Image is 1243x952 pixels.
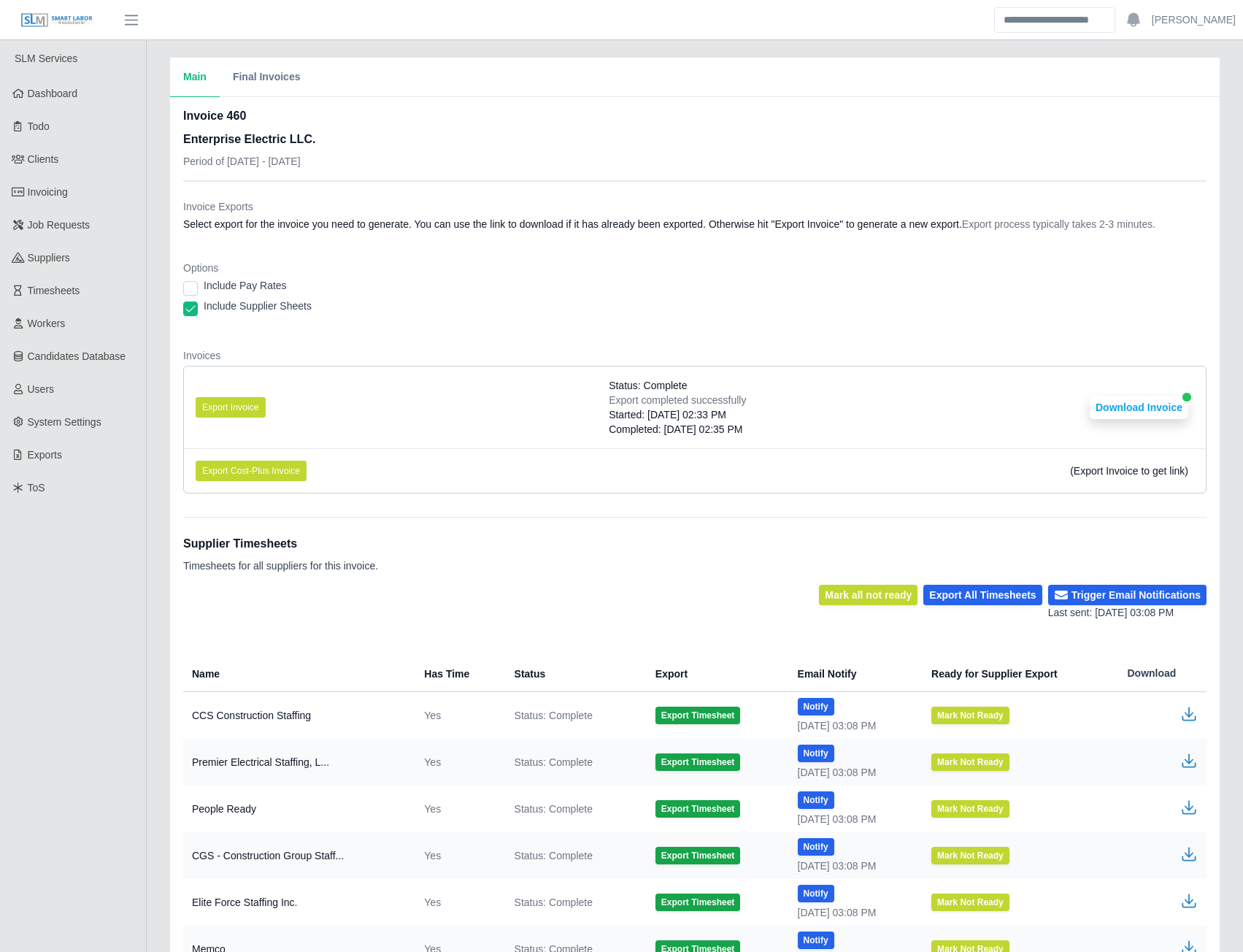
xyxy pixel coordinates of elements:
div: [DATE] 03:08 PM [798,765,908,780]
button: Notify [798,698,834,715]
h1: Supplier Timesheets [183,535,378,553]
span: Dashboard [28,88,78,99]
label: Include Pay Rates [204,278,287,293]
dt: Options [183,261,1207,275]
button: Export Timesheet [655,894,740,911]
div: Started: [DATE] 02:33 PM [609,407,746,422]
div: Completed: [DATE] 02:35 PM [609,422,746,437]
td: CGS - Construction Group Staff... [183,832,412,879]
dt: Invoice Exports [183,199,1207,214]
span: Invoicing [28,186,68,198]
th: Export [644,656,786,692]
span: Status: Complete [609,378,687,393]
span: Status: Complete [515,848,593,863]
button: Export Timesheet [655,800,740,818]
button: Notify [798,791,834,809]
div: [DATE] 03:08 PM [798,812,908,826]
button: Mark Not Ready [931,894,1009,911]
td: People Ready [183,786,412,832]
span: Export process typically takes 2-3 minutes. [962,218,1155,230]
span: Exports [28,449,62,461]
img: SLM Logo [20,12,93,28]
button: Main [170,58,220,97]
button: Download Invoice [1090,396,1188,419]
button: Mark Not Ready [931,847,1009,864]
th: Download [1116,656,1207,692]
h2: Invoice 460 [183,107,315,125]
span: (Export Invoice to get link) [1070,465,1188,477]
button: Export Timesheet [655,753,740,771]
td: CCS Construction Staffing [183,692,412,740]
th: Ready for Supplier Export [920,656,1115,692]
span: Status: Complete [515,895,593,910]
h3: Enterprise Electric LLC. [183,131,315,148]
td: Yes [412,692,502,740]
button: Trigger Email Notifications [1048,585,1207,605]
th: Email Notify [786,656,920,692]
button: Final Invoices [220,58,314,97]
span: Todo [28,120,50,132]
button: Export Timesheet [655,847,740,864]
span: Timesheets [28,285,80,296]
span: Users [28,383,55,395]
button: Export Cost-Plus Invoice [196,461,307,481]
button: Mark Not Ready [931,800,1009,818]
span: Status: Complete [515,755,593,769]
dd: Select export for the invoice you need to generate. You can use the link to download if it has al... [183,217,1207,231]
p: Period of [DATE] - [DATE] [183,154,315,169]
label: Include Supplier Sheets [204,299,312,313]
span: Suppliers [28,252,70,264]
a: [PERSON_NAME] [1152,12,1236,28]
a: Download Invoice [1090,402,1188,413]
td: Yes [412,786,502,832]
td: Elite Force Staffing Inc. [183,879,412,926]
button: Notify [798,885,834,902]
th: Status [503,656,644,692]
td: Premier Electrical Staffing, L... [183,739,412,786]
span: ToS [28,482,45,494]
span: Status: Complete [515,708,593,723]
div: Export completed successfully [609,393,746,407]
input: Search [994,7,1115,33]
button: Mark Not Ready [931,753,1009,771]
button: Export Invoice [196,397,266,418]
span: System Settings [28,416,101,428]
span: Job Requests [28,219,91,231]
span: Status: Complete [515,802,593,816]
div: Last sent: [DATE] 03:08 PM [1048,605,1207,621]
span: SLM Services [15,53,77,64]
div: [DATE] 03:08 PM [798,718,908,733]
button: Mark all not ready [819,585,917,605]
button: Export All Timesheets [923,585,1042,605]
button: Export Timesheet [655,707,740,724]
span: Candidates Database [28,350,126,362]
p: Timesheets for all suppliers for this invoice. [183,558,378,573]
span: Workers [28,318,66,329]
button: Notify [798,838,834,856]
button: Notify [798,745,834,762]
span: Clients [28,153,59,165]
button: Notify [798,932,834,949]
th: Name [183,656,412,692]
td: Yes [412,739,502,786]
button: Mark Not Ready [931,707,1009,724]
dt: Invoices [183,348,1207,363]
td: Yes [412,832,502,879]
div: [DATE] 03:08 PM [798,859,908,873]
div: [DATE] 03:08 PM [798,905,908,920]
th: Has Time [412,656,502,692]
td: Yes [412,879,502,926]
